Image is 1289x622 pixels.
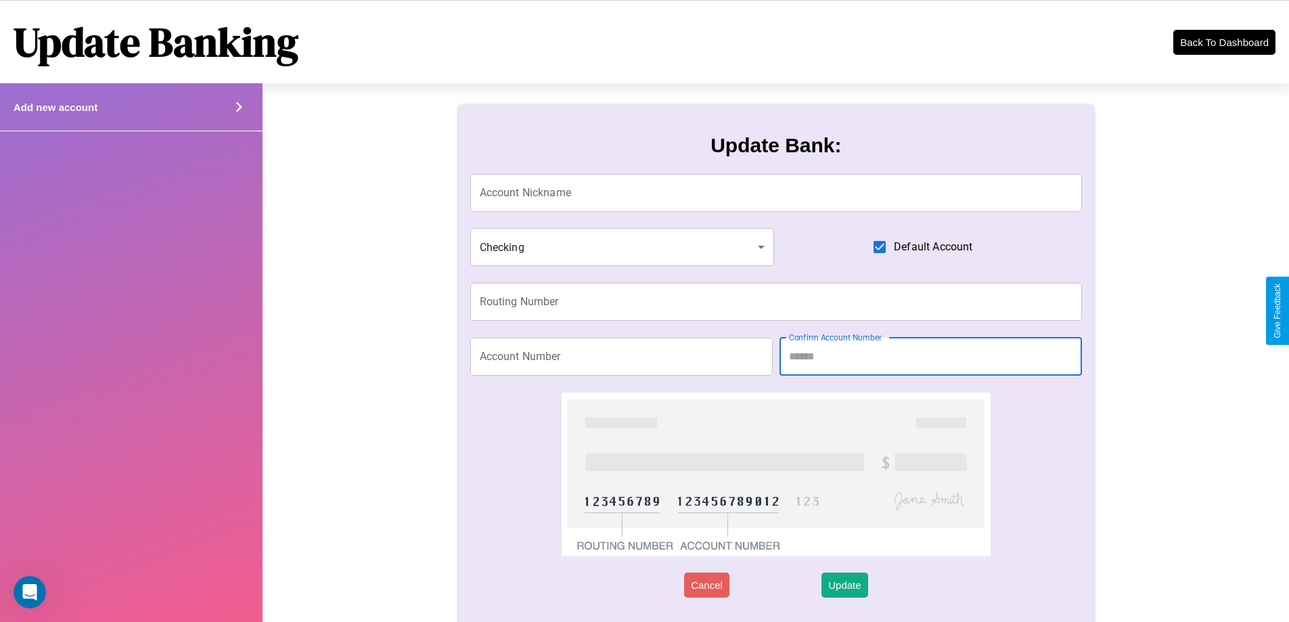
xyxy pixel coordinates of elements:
[14,14,298,70] h1: Update Banking
[894,239,972,255] span: Default Account
[821,573,867,598] button: Update
[14,102,97,113] h4: Add new account
[1173,30,1275,55] button: Back To Dashboard
[14,576,46,608] iframe: Intercom live chat
[562,393,990,556] img: check
[684,573,729,598] button: Cancel
[1273,284,1282,338] div: Give Feedback
[789,332,882,343] label: Confirm Account Number
[710,134,841,157] h3: Update Bank:
[470,228,775,266] div: Checking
